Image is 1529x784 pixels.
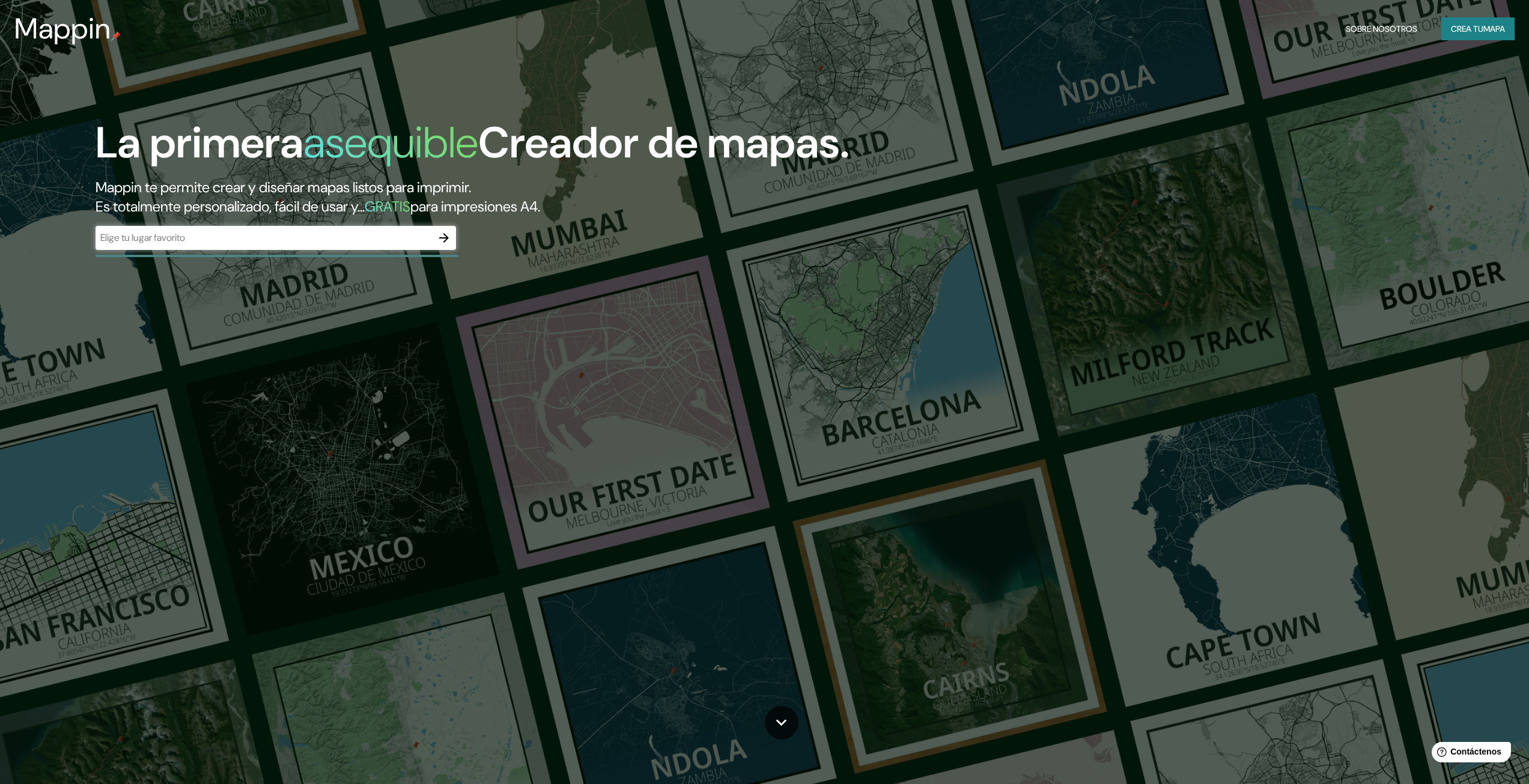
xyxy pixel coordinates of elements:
font: Creador de mapas. [478,115,850,171]
font: GRATIS [365,197,410,216]
img: pin de mapeo [111,31,121,41]
font: mapa [1483,23,1505,34]
button: Sobre nosotros [1341,17,1422,40]
font: asequible [303,115,478,171]
iframe: Lanzador de widgets de ayuda [1422,737,1516,771]
font: para impresiones A4. [410,197,540,216]
input: Elige tu lugar favorito [96,231,432,245]
font: Mappin [14,10,111,47]
font: La primera [96,115,303,171]
font: Sobre nosotros [1346,23,1417,34]
button: Crea tumapa [1441,17,1515,40]
font: Es totalmente personalizado, fácil de usar y... [96,197,365,216]
font: Mappin te permite crear y diseñar mapas listos para imprimir. [96,178,471,196]
font: Crea tu [1451,23,1483,34]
